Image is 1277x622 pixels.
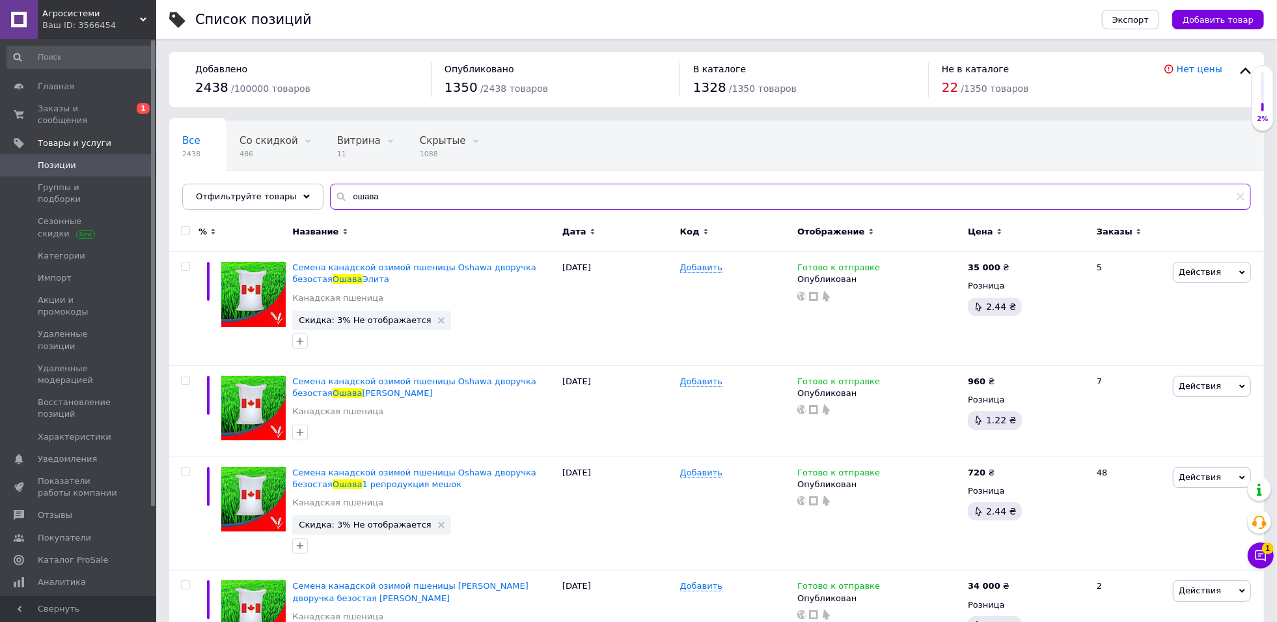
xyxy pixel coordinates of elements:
span: Опубликованные [182,184,271,196]
div: ₴ [968,467,995,479]
span: Товары и услуги [38,137,111,149]
span: / 1350 товаров [729,83,797,94]
span: Действия [1179,381,1221,391]
span: Действия [1179,586,1221,595]
span: Добавлено [195,64,247,74]
div: Розница [968,394,1086,406]
span: Витрина [337,135,381,147]
span: Действия [1179,267,1221,277]
span: Цена [968,226,993,238]
button: Экспорт [1102,10,1159,29]
a: Канадская пшеница [292,292,383,304]
span: Опубликовано [445,64,514,74]
div: [DATE] [559,457,677,571]
span: Добавить [680,262,722,273]
span: Акции и промокоды [38,294,120,318]
span: Ошава [333,479,363,489]
div: [DATE] [559,252,677,366]
span: Отзывы [38,509,72,521]
span: Позиции [38,160,76,171]
span: Уведомления [38,453,97,465]
a: Семена канадской озимой пшеницы Oshawa дворучка безостаяОшава1 репродукция мешок [292,468,536,489]
span: Группы и подборки [38,182,120,205]
span: Скрытые [420,135,466,147]
div: [DATE] [559,366,677,457]
span: 1328 [693,79,726,95]
div: 48 [1089,457,1170,571]
div: 5 [1089,252,1170,366]
span: Ошава [333,274,363,284]
span: Добавить [680,376,722,387]
div: 7 [1089,366,1170,457]
span: Импорт [38,272,72,284]
span: 2.44 ₴ [986,506,1016,516]
span: 1 репродукция мешок [363,479,462,489]
span: Готово к отправке [797,262,880,276]
span: 11 [337,149,381,159]
b: 34 000 [968,581,1000,591]
a: Семена канадской озимой пшеницы [PERSON_NAME] дворучка безостая [PERSON_NAME] [292,581,529,602]
span: Готово к отправке [797,581,880,595]
span: Характеристики [38,431,111,443]
b: 960 [968,376,985,386]
span: [PERSON_NAME] [363,388,433,398]
span: Восстановление позиций [38,397,120,420]
span: Все [182,135,200,147]
div: Опубликован [797,388,961,399]
span: Добавить [680,468,722,478]
span: В каталоге [693,64,746,74]
b: 35 000 [968,262,1000,272]
span: Покупатели [38,532,91,544]
b: 720 [968,468,985,477]
span: Аналитика [38,576,86,588]
span: Ошава [333,388,363,398]
div: ₴ [968,580,1009,592]
span: Удаленные позиции [38,328,120,352]
img: Семена канадской озимой пшеницы Oshawa дворучка безостая Ошава 1 репродукция мешок [221,467,286,531]
span: / 1350 товаров [961,83,1029,94]
span: Удаленные модерацией [38,363,120,386]
span: Действия [1179,472,1221,482]
img: Семена канадской озимой пшеницы Oshawa дворучка безостая Ошава Элита [221,262,286,326]
span: Экспорт [1112,15,1149,25]
a: Канадская пшеница [292,497,383,509]
a: Семена канадской озимой пшеницы Oshawa дворучка безостаяОшаваЭлита [292,262,536,284]
div: ₴ [968,376,995,388]
span: Семена канадской озимой пшеницы Oshawa дворучка безостая [292,468,536,489]
span: 1350 [445,79,478,95]
div: Список позиций [195,13,312,27]
span: 1 [1262,543,1274,554]
span: 486 [240,149,298,159]
span: Со скидкой [240,135,298,147]
span: Показатели работы компании [38,475,120,499]
span: Дата [562,226,586,238]
span: 2438 [182,149,200,159]
button: Добавить товар [1172,10,1264,29]
span: 2438 [195,79,228,95]
input: Поиск по названию позиции, артикулу и поисковым запросам [330,184,1251,210]
div: Ваш ID: 3566454 [42,20,156,31]
div: ₴ [968,262,1009,274]
input: Поиск [7,46,164,69]
span: Семена канадской озимой пшеницы Oshawa дворучка безостая [292,262,536,284]
a: Семена канадской озимой пшеницы Oshawa дворучка безостаяОшава[PERSON_NAME] [292,376,536,398]
span: Не в каталоге [942,64,1009,74]
div: Розница [968,280,1086,292]
div: 2% [1252,115,1273,124]
span: Каталог ProSale [38,554,108,566]
span: 1.22 ₴ [986,415,1016,425]
span: Категории [38,250,85,262]
span: 2.44 ₴ [986,302,1016,312]
span: Код [680,226,700,238]
span: Название [292,226,338,238]
span: Заказы [1097,226,1133,238]
span: Отфильтруйте товары [196,191,297,201]
span: Скидка: 3% Не отображается [299,316,431,324]
span: / 100000 товаров [231,83,310,94]
button: Чат с покупателем1 [1248,543,1274,569]
div: Опубликован [797,479,961,490]
span: % [199,226,207,238]
span: Сезонные скидки [38,216,120,239]
span: Заказы и сообщения [38,103,120,126]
